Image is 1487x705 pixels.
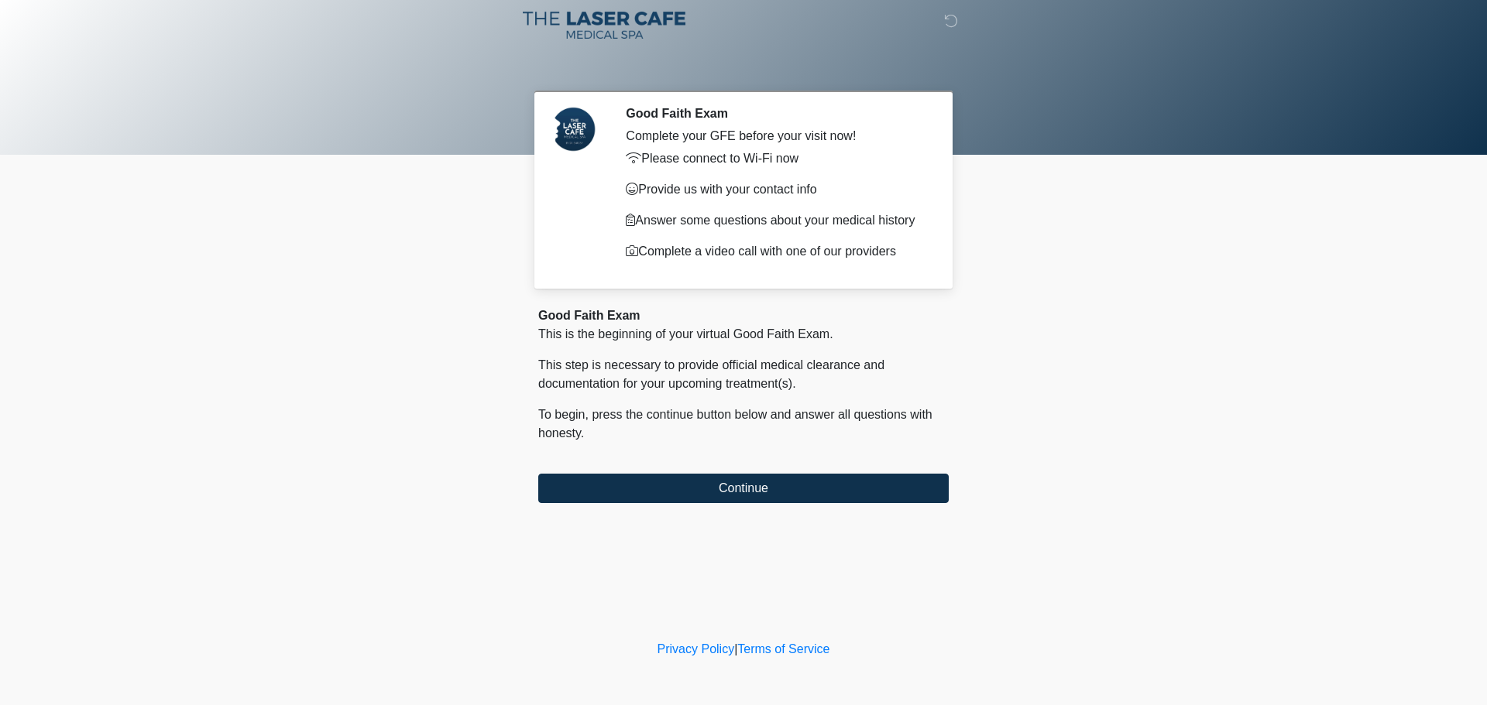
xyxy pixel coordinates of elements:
div: Complete your GFE before your visit now! [626,127,926,145]
a: | [734,642,737,655]
p: This is the beginning of your virtual Good Faith Exam. [538,325,949,344]
p: Provide us with your contact info [626,180,926,199]
p: Please connect to Wi-Fi now [626,149,926,168]
div: Good Faith Exam [538,306,949,325]
p: Complete a video call with one of our providers [626,242,926,261]
a: Terms of Service [737,642,829,655]
button: Continue [538,474,949,503]
a: Privacy Policy [658,642,735,655]
p: Answer some questions about your medical history [626,211,926,230]
img: Agent Avatar [550,106,596,152]
p: To begin, press the continue button below and answer all questions with honesty. [538,406,949,443]
p: This step is necessary to provide official medical clearance and documentation for your upcoming ... [538,356,949,393]
h1: ‎ ‎ ‎ [527,56,960,84]
img: The Laser Cafe Logo [523,12,685,39]
h2: Good Faith Exam [626,106,926,121]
